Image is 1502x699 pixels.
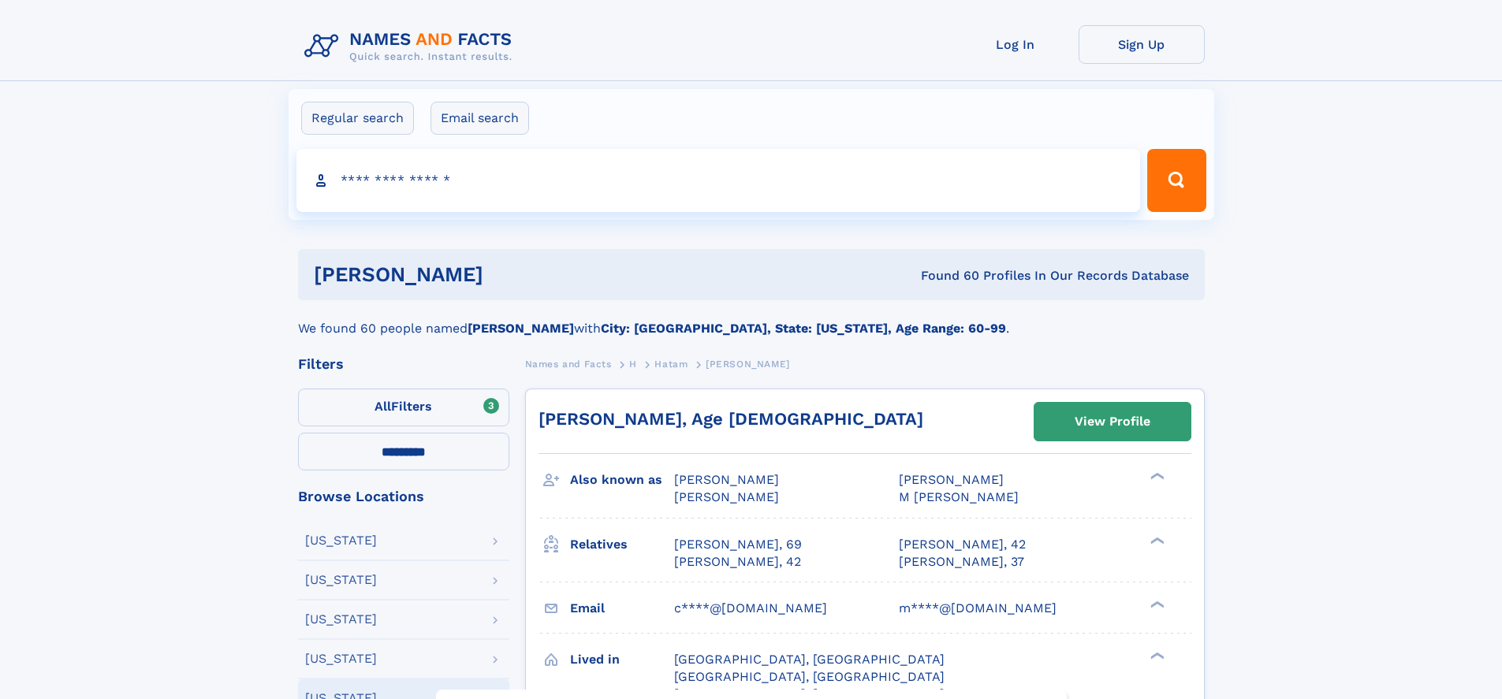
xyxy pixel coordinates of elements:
[654,359,688,370] span: Hatam
[674,536,802,553] a: [PERSON_NAME], 69
[1146,535,1165,545] div: ❯
[1034,403,1191,441] a: View Profile
[525,354,612,374] a: Names and Facts
[298,357,509,371] div: Filters
[375,399,391,414] span: All
[702,267,1189,284] div: Found 60 Profiles In Our Records Database
[298,389,509,426] label: Filters
[629,354,637,374] a: H
[899,536,1026,553] a: [PERSON_NAME], 42
[1146,471,1165,481] div: ❯
[1079,25,1205,64] a: Sign Up
[296,149,1141,212] input: search input
[570,595,674,622] h3: Email
[305,653,377,665] div: [US_STATE]
[570,646,674,673] h3: Lived in
[298,489,509,504] div: Browse Locations
[706,359,790,370] span: [PERSON_NAME]
[674,472,779,487] span: [PERSON_NAME]
[952,25,1079,64] a: Log In
[899,553,1024,571] a: [PERSON_NAME], 37
[539,409,923,429] a: [PERSON_NAME], Age [DEMOGRAPHIC_DATA]
[305,613,377,626] div: [US_STATE]
[674,652,945,667] span: [GEOGRAPHIC_DATA], [GEOGRAPHIC_DATA]
[301,102,414,135] label: Regular search
[570,531,674,558] h3: Relatives
[298,300,1205,338] div: We found 60 people named with .
[674,553,801,571] a: [PERSON_NAME], 42
[468,321,574,336] b: [PERSON_NAME]
[314,265,703,284] h1: [PERSON_NAME]
[674,489,779,504] span: [PERSON_NAME]
[629,359,637,370] span: H
[654,354,688,374] a: Hatam
[899,472,1004,487] span: [PERSON_NAME]
[1146,650,1165,660] div: ❯
[1147,149,1206,212] button: Search Button
[899,489,1019,504] span: M [PERSON_NAME]
[601,321,1006,336] b: City: [GEOGRAPHIC_DATA], State: [US_STATE], Age Range: 60-99
[570,467,674,493] h3: Also known as
[305,534,377,547] div: [US_STATE]
[298,25,525,68] img: Logo Names and Facts
[1146,599,1165,609] div: ❯
[1075,403,1150,440] div: View Profile
[430,102,529,135] label: Email search
[305,574,377,586] div: [US_STATE]
[674,669,945,684] span: [GEOGRAPHIC_DATA], [GEOGRAPHIC_DATA]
